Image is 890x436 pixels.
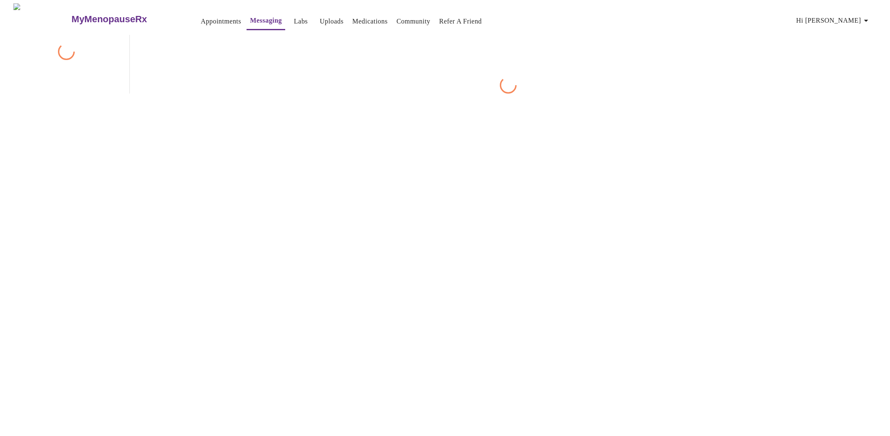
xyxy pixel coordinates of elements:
a: Medications [352,16,388,27]
button: Hi [PERSON_NAME] [793,12,874,29]
a: Community [396,16,431,27]
a: MyMenopauseRx [71,5,181,34]
img: MyMenopauseRx Logo [13,3,71,35]
a: Messaging [250,15,282,26]
span: Hi [PERSON_NAME] [796,15,871,26]
button: Medications [349,13,391,30]
a: Uploads [320,16,344,27]
button: Uploads [316,13,347,30]
button: Refer a Friend [436,13,486,30]
button: Appointments [197,13,244,30]
h3: MyMenopauseRx [71,14,147,25]
a: Appointments [201,16,241,27]
button: Community [393,13,434,30]
a: Labs [294,16,308,27]
button: Messaging [247,12,285,30]
button: Labs [287,13,314,30]
a: Refer a Friend [439,16,482,27]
